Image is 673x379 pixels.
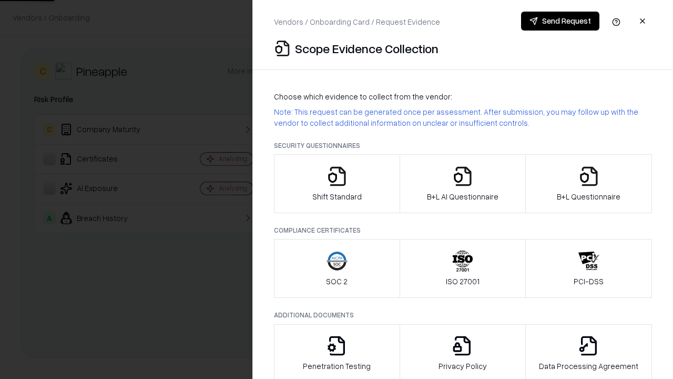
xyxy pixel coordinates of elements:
button: Send Request [521,12,599,31]
button: SOC 2 [274,239,400,298]
p: Choose which evidence to collect from the vendor: [274,91,652,102]
p: Privacy Policy [439,361,487,372]
p: Note: This request can be generated once per assessment. After submission, you may follow up with... [274,106,652,128]
p: Compliance Certificates [274,226,652,235]
button: B+L Questionnaire [525,154,652,213]
p: Security Questionnaires [274,141,652,150]
p: B+L Questionnaire [557,191,620,202]
p: Data Processing Agreement [539,361,638,372]
p: Shift Standard [312,191,362,202]
button: PCI-DSS [525,239,652,298]
button: ISO 27001 [400,239,526,298]
p: SOC 2 [326,276,348,287]
p: ISO 27001 [446,276,480,287]
button: Shift Standard [274,154,400,213]
p: Additional Documents [274,311,652,320]
p: B+L AI Questionnaire [427,191,498,202]
p: Vendors / Onboarding Card / Request Evidence [274,16,440,27]
p: Penetration Testing [303,361,371,372]
p: PCI-DSS [574,276,604,287]
p: Scope Evidence Collection [295,40,439,57]
button: B+L AI Questionnaire [400,154,526,213]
